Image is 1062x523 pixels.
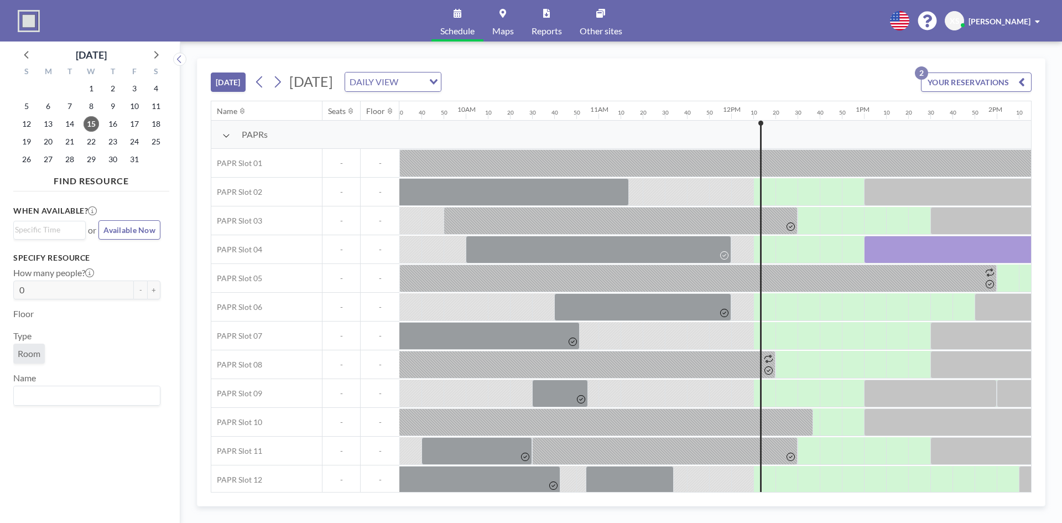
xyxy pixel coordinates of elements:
[15,224,79,236] input: Search for option
[40,134,56,149] span: Monday, October 20, 2025
[145,65,166,80] div: S
[574,109,580,116] div: 50
[84,134,99,149] span: Wednesday, October 22, 2025
[19,116,34,132] span: Sunday, October 12, 2025
[289,73,333,90] span: [DATE]
[361,417,399,427] span: -
[13,308,34,319] label: Floor
[14,221,85,238] div: Search for option
[915,66,928,80] p: 2
[361,273,399,283] span: -
[19,99,34,114] span: Sunday, October 5, 2025
[361,187,399,197] span: -
[13,372,36,384] label: Name
[13,267,94,278] label: How many people?
[40,116,56,132] span: Monday, October 13, 2025
[147,281,160,299] button: +
[532,27,562,35] span: Reports
[485,109,492,116] div: 10
[322,245,360,255] span: -
[345,73,441,91] div: Search for option
[492,27,514,35] span: Maps
[972,109,978,116] div: 50
[322,331,360,341] span: -
[361,446,399,456] span: -
[950,16,960,26] span: XS
[148,99,164,114] span: Saturday, October 11, 2025
[211,302,262,312] span: PAPR Slot 06
[419,109,425,116] div: 40
[134,281,147,299] button: -
[817,109,824,116] div: 40
[211,273,262,283] span: PAPR Slot 05
[883,109,890,116] div: 10
[950,109,956,116] div: 40
[211,331,262,341] span: PAPR Slot 07
[905,109,912,116] div: 20
[148,116,164,132] span: Saturday, October 18, 2025
[751,109,757,116] div: 10
[62,99,77,114] span: Tuesday, October 7, 2025
[105,134,121,149] span: Thursday, October 23, 2025
[322,446,360,456] span: -
[361,360,399,370] span: -
[211,187,262,197] span: PAPR Slot 02
[921,73,1032,92] button: YOUR RESERVATIONS2
[84,152,99,167] span: Wednesday, October 29, 2025
[361,475,399,485] span: -
[127,81,142,96] span: Friday, October 3, 2025
[322,417,360,427] span: -
[773,109,779,116] div: 20
[211,475,262,485] span: PAPR Slot 12
[969,17,1030,26] span: [PERSON_NAME]
[684,109,691,116] div: 40
[618,109,624,116] div: 10
[988,105,1002,113] div: 2PM
[81,65,102,80] div: W
[211,73,246,92] button: [DATE]
[361,158,399,168] span: -
[839,109,846,116] div: 50
[322,187,360,197] span: -
[105,99,121,114] span: Thursday, October 9, 2025
[322,389,360,398] span: -
[127,116,142,132] span: Friday, October 17, 2025
[15,389,154,403] input: Search for option
[361,331,399,341] span: -
[19,152,34,167] span: Sunday, October 26, 2025
[856,105,870,113] div: 1PM
[148,81,164,96] span: Saturday, October 4, 2025
[13,253,160,263] h3: Specify resource
[84,99,99,114] span: Wednesday, October 8, 2025
[441,109,447,116] div: 50
[361,302,399,312] span: -
[59,65,81,80] div: T
[211,158,262,168] span: PAPR Slot 01
[18,10,40,32] img: organization-logo
[19,134,34,149] span: Sunday, October 19, 2025
[102,65,123,80] div: T
[551,109,558,116] div: 40
[13,171,169,187] h4: FIND RESOURCE
[127,152,142,167] span: Friday, October 31, 2025
[457,105,476,113] div: 10AM
[795,109,801,116] div: 30
[84,116,99,132] span: Wednesday, October 15, 2025
[211,417,262,427] span: PAPR Slot 10
[322,216,360,226] span: -
[706,109,713,116] div: 50
[928,109,934,116] div: 30
[507,109,514,116] div: 20
[397,109,403,116] div: 30
[361,389,399,398] span: -
[38,65,59,80] div: M
[62,134,77,149] span: Tuesday, October 21, 2025
[13,330,32,341] label: Type
[84,81,99,96] span: Wednesday, October 1, 2025
[40,152,56,167] span: Monday, October 27, 2025
[16,65,38,80] div: S
[105,152,121,167] span: Thursday, October 30, 2025
[14,386,160,405] div: Search for option
[590,105,608,113] div: 11AM
[347,75,400,89] span: DAILY VIEW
